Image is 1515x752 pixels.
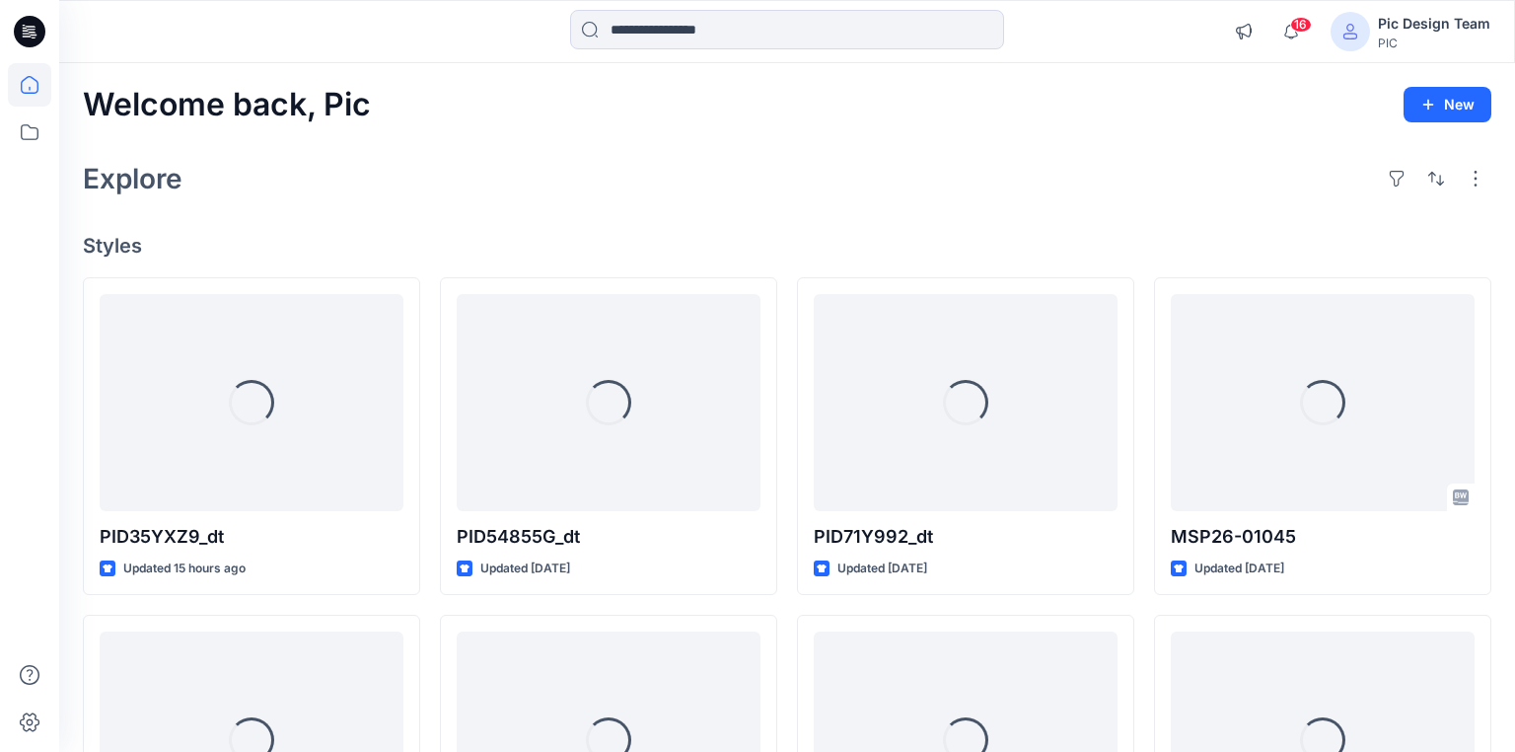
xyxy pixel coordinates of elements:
[83,234,1491,258] h4: Styles
[123,559,246,579] p: Updated 15 hours ago
[1290,17,1312,33] span: 16
[1378,12,1490,36] div: Pic Design Team
[1404,87,1491,122] button: New
[1171,523,1475,551] p: MSP26-01045
[457,523,760,551] p: PID54855G_dt
[83,163,182,194] h2: Explore
[1378,36,1490,50] div: PIC
[83,87,371,123] h2: Welcome back, Pic
[837,559,927,579] p: Updated [DATE]
[1342,24,1358,39] svg: avatar
[100,523,403,551] p: PID35YXZ9_dt
[814,523,1118,551] p: PID71Y992_dt
[480,559,570,579] p: Updated [DATE]
[1194,559,1284,579] p: Updated [DATE]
